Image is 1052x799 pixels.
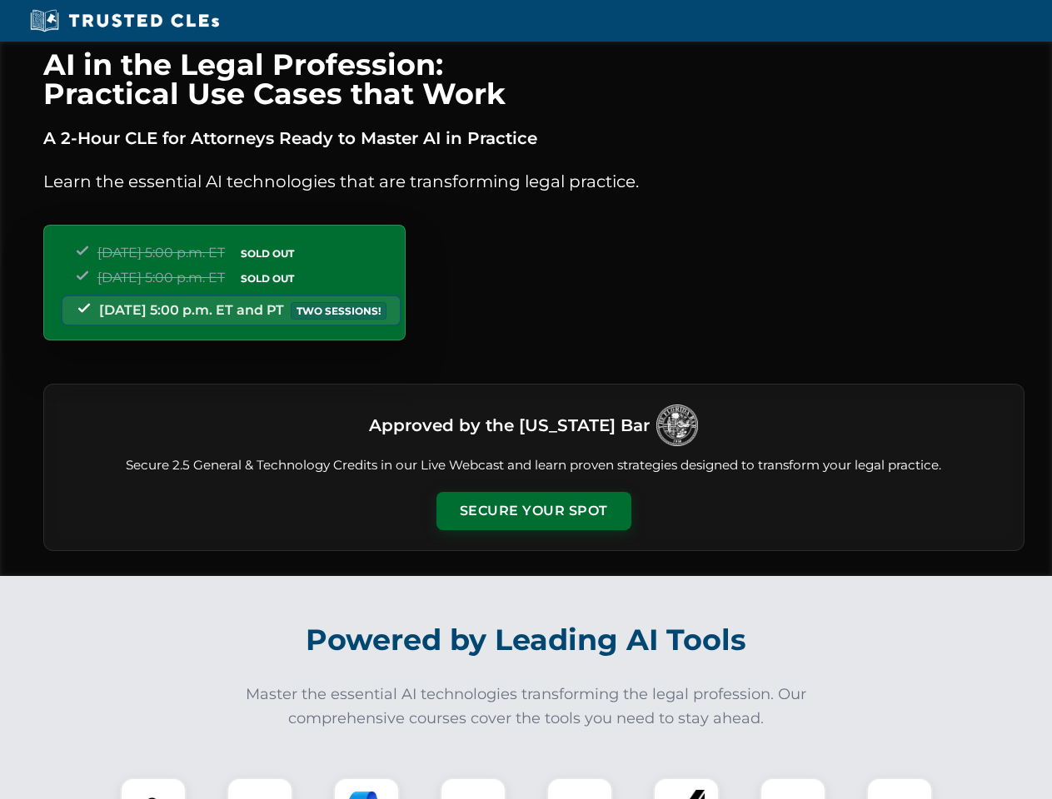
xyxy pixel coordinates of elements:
span: SOLD OUT [235,270,300,287]
img: Trusted CLEs [25,8,224,33]
h3: Approved by the [US_STATE] Bar [369,410,650,440]
h2: Powered by Leading AI Tools [65,611,988,669]
button: Secure Your Spot [436,492,631,530]
span: [DATE] 5:00 p.m. ET [97,270,225,285]
img: Logo [656,404,698,446]
h1: AI in the Legal Profession: Practical Use Cases that Work [43,50,1025,108]
span: SOLD OUT [235,245,300,262]
p: Secure 2.5 General & Technology Credits in our Live Webcast and learn proven strategies designed ... [64,456,1004,475]
p: Master the essential AI technologies transforming the legal profession. Our comprehensive courses... [235,682,818,731]
span: [DATE] 5:00 p.m. ET [97,245,225,261]
p: Learn the essential AI technologies that are transforming legal practice. [43,168,1025,195]
p: A 2-Hour CLE for Attorneys Ready to Master AI in Practice [43,125,1025,151]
